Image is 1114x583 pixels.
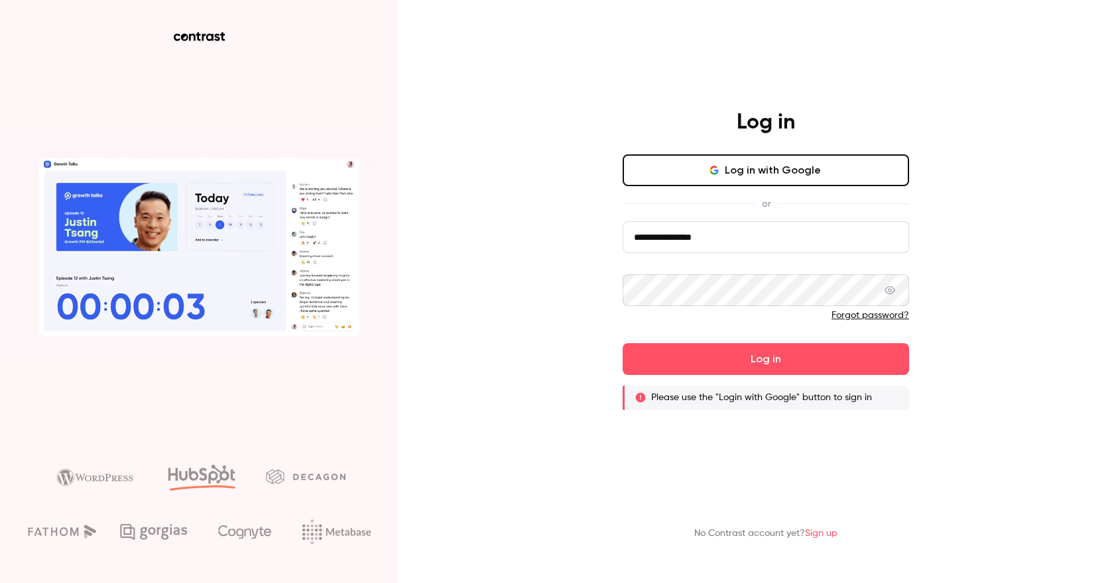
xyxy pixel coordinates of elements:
[651,391,872,404] p: Please use the "Login with Google" button to sign in
[755,197,777,211] span: or
[737,109,795,136] h4: Log in
[805,529,837,538] a: Sign up
[694,527,837,541] p: No Contrast account yet?
[623,154,909,186] button: Log in with Google
[832,311,909,320] a: Forgot password?
[623,343,909,375] button: Log in
[266,469,345,484] img: decagon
